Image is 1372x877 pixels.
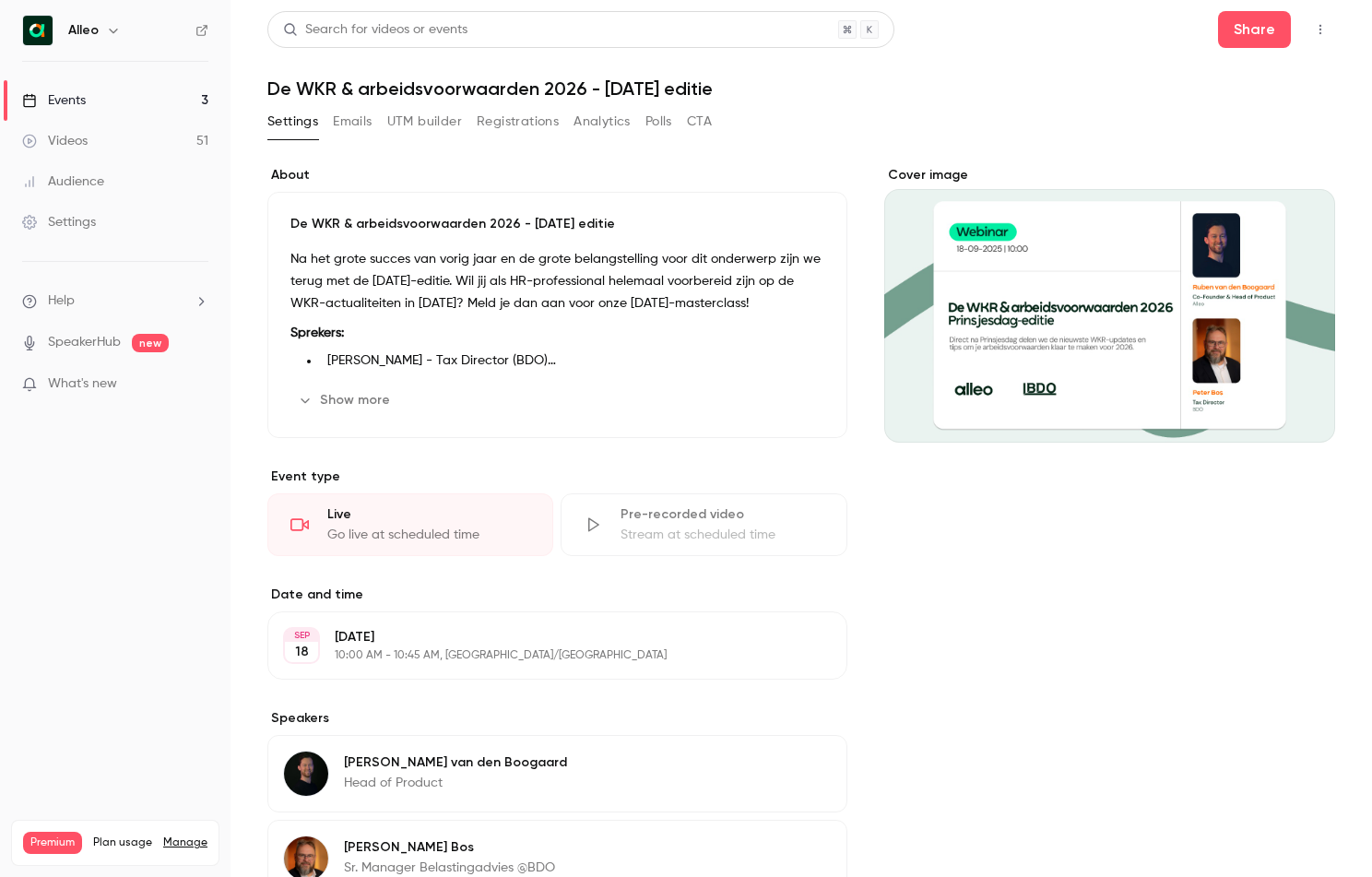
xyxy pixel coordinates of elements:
label: Cover image [884,166,1335,184]
label: Date and time [267,586,847,604]
div: Go live at scheduled time [327,526,530,544]
button: Polls [645,107,672,136]
button: Share [1218,11,1291,48]
p: [PERSON_NAME] Bos [344,838,555,857]
button: Show more [290,385,401,415]
div: Live [327,505,530,524]
p: 18 [295,643,309,661]
img: Ruben van den Boogaard [284,752,328,796]
label: Speakers [267,709,847,728]
span: What's new [48,374,117,394]
p: [DATE] [335,628,750,646]
p: 10:00 AM - 10:45 AM, [GEOGRAPHIC_DATA]/[GEOGRAPHIC_DATA] [335,648,750,663]
a: SpeakerHub [48,333,121,352]
label: About [267,166,847,184]
div: Settings [22,213,96,231]
button: CTA [687,107,712,136]
div: Audience [22,172,104,191]
button: Analytics [574,107,631,136]
div: Stream at scheduled time [621,526,823,544]
h6: Alleo [68,21,99,40]
button: Settings [267,107,318,136]
div: Pre-recorded video [621,505,823,524]
span: Help [48,291,75,311]
a: Manage [163,836,207,850]
div: Ruben van den Boogaard[PERSON_NAME] van den BoogaardHead of Product [267,735,847,812]
button: Emails [333,107,372,136]
p: Head of Product [344,774,567,792]
div: Videos [22,132,88,150]
section: Cover image [884,166,1335,443]
p: [PERSON_NAME] van den Boogaard [344,753,567,772]
button: UTM builder [387,107,462,136]
span: Plan usage [93,836,152,850]
p: Sr. Manager Belastingadvies @BDO [344,859,555,877]
span: Premium [23,832,82,854]
div: LiveGo live at scheduled time [267,493,553,556]
img: Alleo [23,16,53,45]
li: help-dropdown-opener [22,291,208,311]
p: Event type [267,468,847,486]
p: De WKR & arbeidsvoorwaarden 2026 - [DATE] editie [290,215,824,233]
div: Search for videos or events [283,20,467,40]
div: Pre-recorded videoStream at scheduled time [561,493,846,556]
li: [PERSON_NAME] - Tax Director (BDO) [320,351,824,371]
h1: De WKR & arbeidsvoorwaarden 2026 - [DATE] editie [267,77,1335,100]
div: SEP [285,629,318,642]
p: Na het grote succes van vorig jaar en de grote belangstelling voor dit onderwerp zijn we terug me... [290,248,824,314]
button: Registrations [477,107,559,136]
span: new [132,334,169,352]
div: Events [22,91,86,110]
strong: Sprekers: [290,326,344,339]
